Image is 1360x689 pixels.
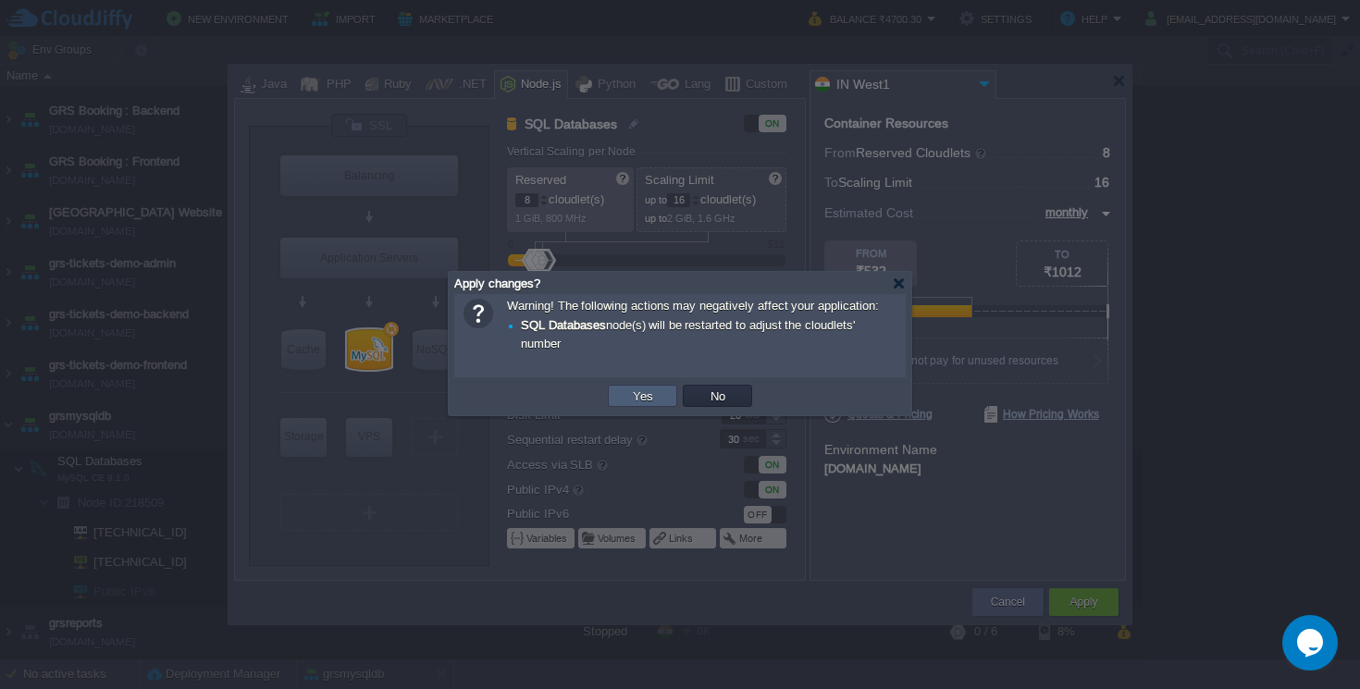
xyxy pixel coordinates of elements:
button: No [705,388,731,404]
span: Apply changes? [454,277,540,290]
b: SQL Databases [521,318,606,332]
iframe: chat widget [1282,615,1341,671]
div: node(s) will be restarted to adjust the cloudlets' number [507,315,896,354]
span: Warning! The following actions may negatively affect your application: [507,299,896,354]
button: Yes [627,388,659,404]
